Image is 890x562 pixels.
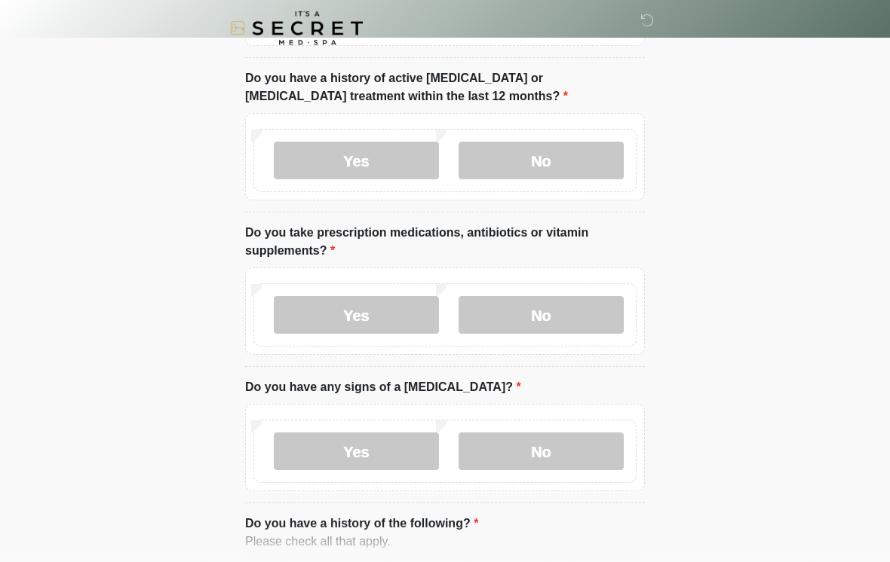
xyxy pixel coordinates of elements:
[245,379,521,397] label: Do you have any signs of a [MEDICAL_DATA]?
[230,11,363,45] img: It's A Secret Med Spa Logo
[274,297,439,334] label: Yes
[459,142,624,180] label: No
[245,70,645,106] label: Do you have a history of active [MEDICAL_DATA] or [MEDICAL_DATA] treatment within the last 12 mon...
[459,297,624,334] label: No
[245,515,478,533] label: Do you have a history of the following?
[245,533,645,551] div: Please check all that apply.
[459,433,624,471] label: No
[274,142,439,180] label: Yes
[274,433,439,471] label: Yes
[245,224,645,261] label: Do you take prescription medications, antibiotics or vitamin supplements?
